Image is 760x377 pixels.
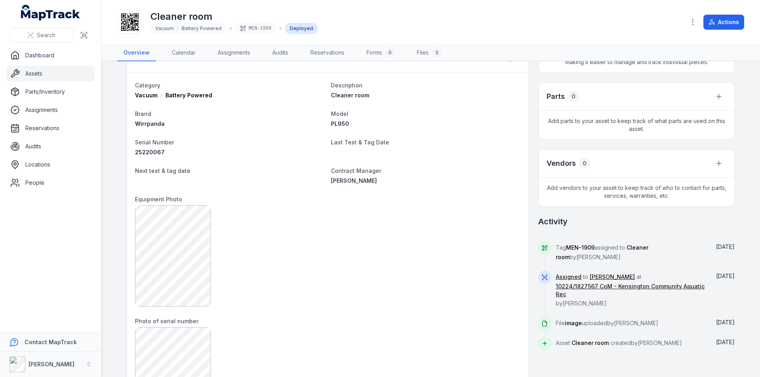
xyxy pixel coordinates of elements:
[37,31,55,39] span: Search
[331,167,381,174] span: Contract Manager
[331,139,389,146] span: Last Test & Tag Date
[28,361,74,368] strong: [PERSON_NAME]
[385,48,395,57] div: 0
[6,120,95,136] a: Reservations
[135,110,151,117] span: Brand
[716,339,735,345] span: [DATE]
[716,273,735,279] time: 9/23/2025, 5:07:13 PM
[538,216,568,227] h2: Activity
[285,23,318,34] div: Deployed
[556,273,581,281] a: Assigned
[410,45,448,61] a: Files3
[6,84,95,100] a: Parts/Inventory
[547,158,576,169] h3: Vendors
[331,120,349,127] span: PL950
[21,5,80,21] a: MapTrack
[556,320,658,326] span: File uploaded by [PERSON_NAME]
[117,45,156,61] a: Overview
[716,319,735,326] span: [DATE]
[135,318,198,324] span: Photo of serial number
[6,66,95,81] a: Assets
[135,139,174,146] span: Serial Number
[556,339,682,346] span: Asset created by [PERSON_NAME]
[304,45,351,61] a: Reservations
[547,91,565,102] h3: Parts
[135,91,158,99] span: Vacuum
[6,157,95,172] a: Locations
[9,28,73,43] button: Search
[703,15,744,30] button: Actions
[25,339,77,345] strong: Contact MapTrack
[6,175,95,191] a: People
[539,111,734,139] span: Add parts to your asset to keep track of what parts are used on this asset.
[568,91,579,102] div: 0
[211,45,256,61] a: Assignments
[135,167,190,174] span: Next test & tag date
[266,45,294,61] a: Audits
[165,45,202,61] a: Calendar
[235,23,276,34] div: MEN-1909
[331,177,521,185] a: [PERSON_NAME]
[155,25,174,32] span: Vacuum
[182,25,222,32] span: Battery Powered
[556,273,705,307] span: to at by [PERSON_NAME]
[432,48,441,57] div: 3
[6,102,95,118] a: Assignments
[135,196,182,203] span: Equipment Photo
[165,91,212,99] span: Battery Powered
[716,243,735,250] span: [DATE]
[331,110,348,117] span: Model
[572,339,609,346] span: Cleaner room
[716,243,735,250] time: 9/23/2025, 5:07:31 PM
[135,82,160,89] span: Category
[6,47,95,63] a: Dashboard
[135,149,165,155] span: 25220067
[6,138,95,154] a: Audits
[716,339,735,345] time: 9/23/2025, 5:06:27 PM
[556,282,705,298] a: 10224/1827567 CoM - Kensington Community Aquatic Rec
[360,45,401,61] a: Forms0
[135,120,165,127] span: Wirrpanda
[331,82,363,89] span: Description
[590,273,635,281] a: [PERSON_NAME]
[556,244,648,260] span: Tag assigned to by [PERSON_NAME]
[539,178,734,206] span: Add vendors to your asset to keep track of who to contact for parts, services, warranties, etc.
[331,92,369,99] span: Cleaner room
[716,319,735,326] time: 9/23/2025, 5:06:39 PM
[566,244,595,251] span: MEN-1909
[565,320,582,326] span: image
[579,158,590,169] div: 0
[716,273,735,279] span: [DATE]
[150,10,318,23] h1: Cleaner room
